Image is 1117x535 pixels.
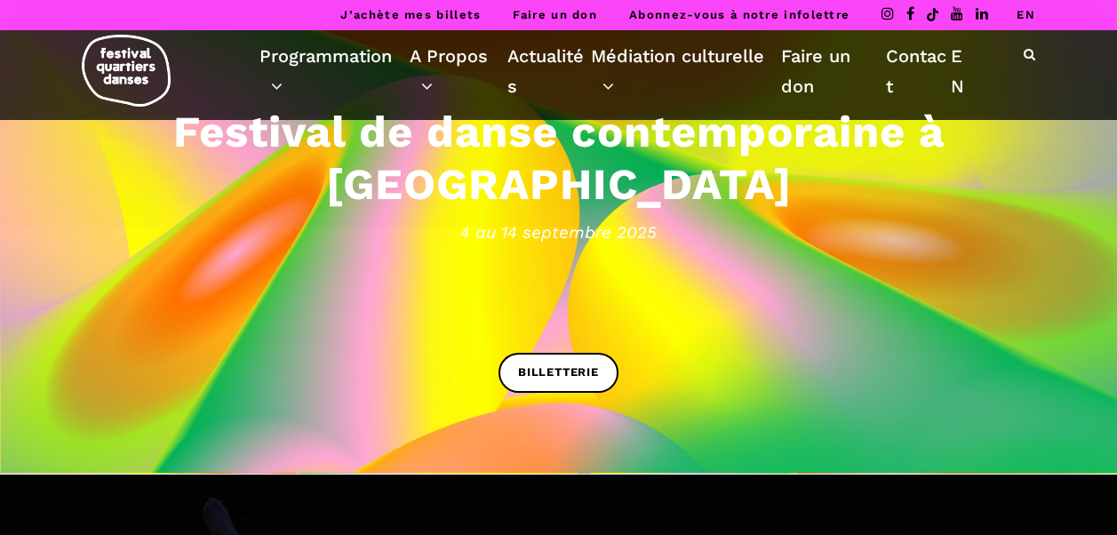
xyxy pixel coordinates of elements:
[82,35,171,107] img: logo-fqd-med
[499,353,618,393] a: BILLETTERIE
[886,41,951,101] a: Contact
[18,219,1099,245] span: 4 au 14 septembre 2025
[410,41,507,101] a: A Propos
[18,106,1099,211] h3: Festival de danse contemporaine à [GEOGRAPHIC_DATA]
[513,8,597,21] a: Faire un don
[629,8,850,21] a: Abonnez-vous à notre infolettre
[340,8,481,21] a: J’achète mes billets
[951,41,975,101] a: EN
[259,41,410,101] a: Programmation
[591,41,781,101] a: Médiation culturelle
[507,41,591,101] a: Actualités
[518,363,599,382] span: BILLETTERIE
[781,41,886,101] a: Faire un don
[1017,8,1035,21] a: EN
